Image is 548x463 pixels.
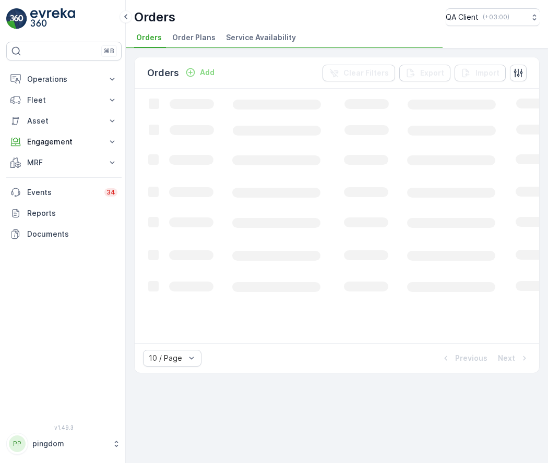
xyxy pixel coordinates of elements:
[6,131,122,152] button: Engagement
[6,424,122,431] span: v 1.49.3
[439,352,489,364] button: Previous
[147,66,179,80] p: Orders
[104,47,114,55] p: ⌘B
[181,66,219,79] button: Add
[27,95,101,105] p: Fleet
[455,65,506,81] button: Import
[134,9,175,26] p: Orders
[136,32,162,43] span: Orders
[6,203,122,224] a: Reports
[27,137,101,147] p: Engagement
[27,157,101,168] p: MRF
[455,353,487,363] p: Previous
[6,111,122,131] button: Asset
[483,13,509,21] p: ( +03:00 )
[475,68,499,78] p: Import
[27,187,98,198] p: Events
[446,12,479,22] p: QA Client
[498,353,515,363] p: Next
[172,32,216,43] span: Order Plans
[27,229,117,239] p: Documents
[399,65,450,81] button: Export
[30,8,75,29] img: logo_light-DOdMpM7g.png
[27,208,117,218] p: Reports
[9,435,26,452] div: PP
[6,152,122,173] button: MRF
[226,32,296,43] span: Service Availability
[446,8,540,26] button: QA Client(+03:00)
[323,65,395,81] button: Clear Filters
[106,188,115,197] p: 34
[27,74,101,84] p: Operations
[420,68,444,78] p: Export
[6,8,27,29] img: logo
[6,182,122,203] a: Events34
[6,433,122,455] button: PPpingdom
[32,438,107,449] p: pingdom
[200,67,215,78] p: Add
[6,69,122,90] button: Operations
[6,90,122,111] button: Fleet
[6,224,122,245] a: Documents
[343,68,389,78] p: Clear Filters
[27,116,101,126] p: Asset
[497,352,531,364] button: Next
